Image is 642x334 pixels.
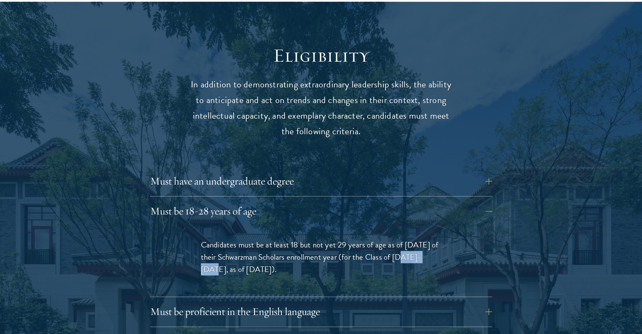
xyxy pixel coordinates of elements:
[201,239,439,275] span: Candidates must be at least 18 but not yet 29 years of age as of [DATE] of their Schwarzman Schol...
[150,171,492,191] button: Must have an undergraduate degree
[150,201,492,221] button: Must be 18-28 years of age
[150,301,492,322] button: Must be proficient in the English language
[190,44,452,68] h2: Eligibility
[190,77,452,139] p: In addition to demonstrating extraordinary leadership skills, the ability to anticipate and act o...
